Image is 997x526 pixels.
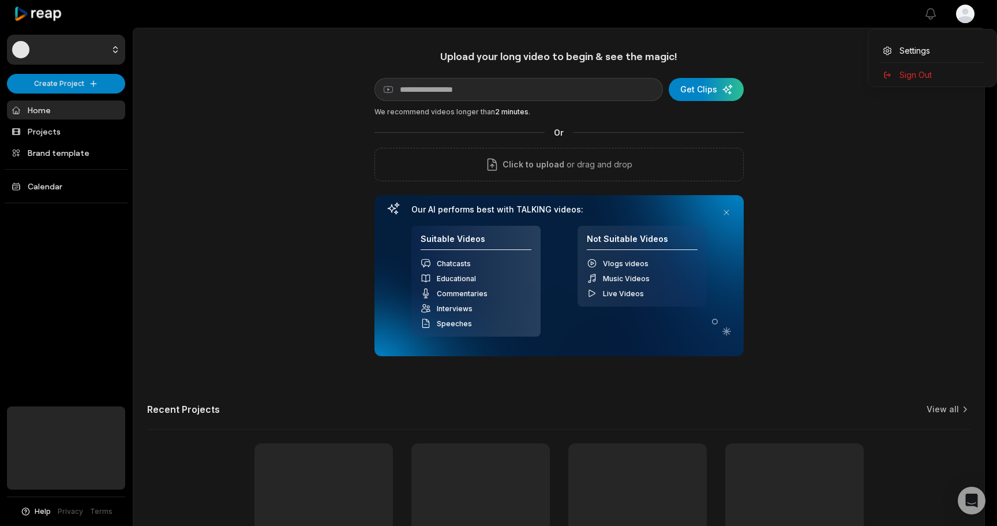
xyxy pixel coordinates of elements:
[603,289,644,298] span: Live Videos
[603,259,649,268] span: Vlogs videos
[7,122,125,141] a: Projects
[411,204,707,215] h3: Our AI performs best with TALKING videos:
[437,259,471,268] span: Chatcasts
[7,100,125,120] a: Home
[421,234,531,251] h4: Suitable Videos
[7,177,125,196] a: Calendar
[7,74,125,94] button: Create Project
[495,107,529,116] span: 2 minutes
[899,69,932,81] span: Sign Out
[374,107,744,117] div: We recommend videos longer than .
[437,304,473,313] span: Interviews
[545,126,573,139] span: Or
[927,404,959,415] a: View all
[437,289,488,298] span: Commentaries
[90,506,113,517] a: Terms
[7,143,125,162] a: Brand template
[503,158,564,171] span: Click to upload
[35,506,51,517] span: Help
[437,319,472,328] span: Speeches
[603,274,650,283] span: Music Videos
[147,404,220,415] h2: Recent Projects
[58,506,83,517] a: Privacy
[587,234,698,251] h4: Not Suitable Videos
[564,158,632,171] p: or drag and drop
[374,50,744,63] h1: Upload your long video to begin & see the magic!
[437,274,476,283] span: Educational
[899,44,930,57] span: Settings
[958,487,985,514] div: Open Intercom Messenger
